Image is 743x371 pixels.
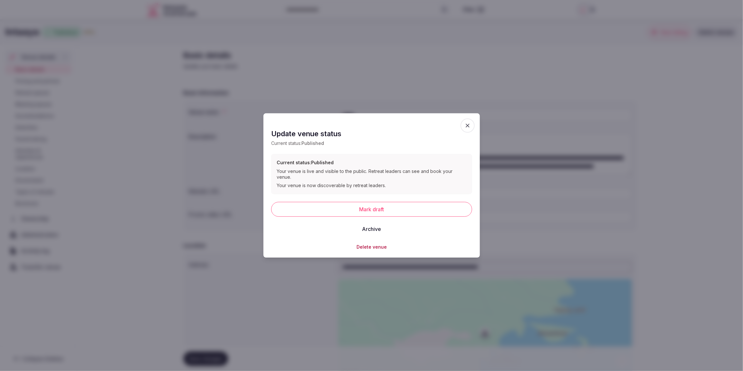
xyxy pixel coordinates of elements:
[271,140,472,147] p: Current status:
[301,140,324,146] span: Published
[277,159,467,166] h3: Current status: Published
[277,168,467,180] div: Your venue is live and visible to the public. Retreat leaders can see and book your venue.
[357,243,387,250] button: Delete venue
[357,222,386,236] button: Archive
[271,202,472,216] button: Mark draft
[271,129,472,139] h2: Update venue status
[277,183,467,188] div: Your venue is now discoverable by retreat leaders.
